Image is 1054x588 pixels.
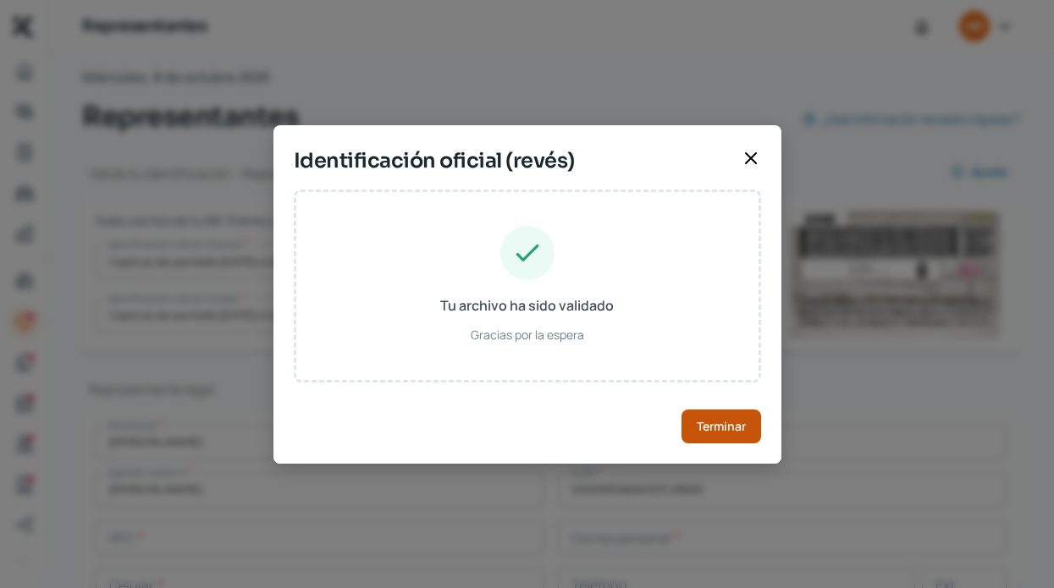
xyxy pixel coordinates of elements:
[294,146,734,176] span: Identificación oficial (revés)
[500,226,555,280] img: Tu archivo ha sido validado
[682,409,761,443] button: Terminar
[471,324,584,345] span: Gracias por la espera
[697,420,746,432] span: Terminar
[440,294,614,318] span: Tu archivo ha sido validado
